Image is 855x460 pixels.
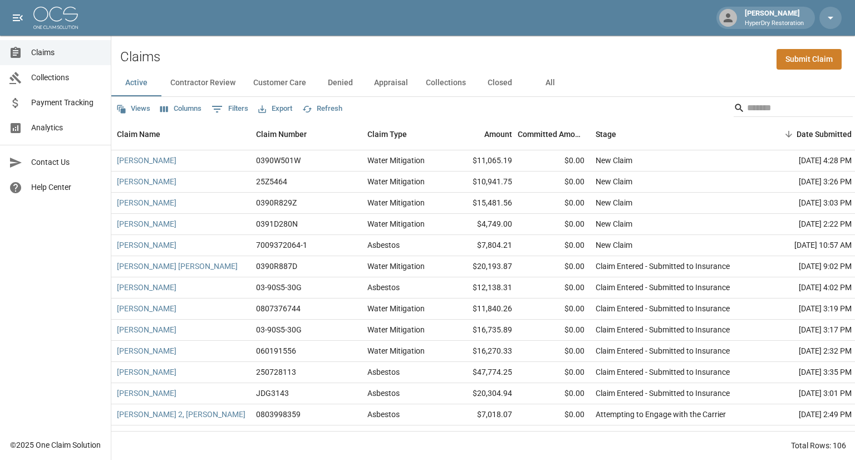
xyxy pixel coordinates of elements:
[518,119,584,150] div: Committed Amount
[484,119,512,150] div: Amount
[445,119,518,150] div: Amount
[518,362,590,383] div: $0.00
[596,261,730,272] div: Claim Entered - Submitted to Insurance
[367,409,400,420] div: Asbestos
[596,303,730,314] div: Claim Entered - Submitted to Insurance
[445,277,518,298] div: $12,138.31
[244,70,315,96] button: Customer Care
[445,362,518,383] div: $47,774.25
[117,366,176,378] a: [PERSON_NAME]
[256,388,289,399] div: JDG3143
[518,150,590,172] div: $0.00
[120,49,160,65] h2: Claims
[111,70,161,96] button: Active
[518,341,590,362] div: $0.00
[445,193,518,214] div: $15,481.56
[445,320,518,341] div: $16,735.89
[117,430,176,441] a: [PERSON_NAME]
[117,176,176,187] a: [PERSON_NAME]
[31,97,102,109] span: Payment Tracking
[31,122,102,134] span: Analytics
[256,155,301,166] div: 0390W501W
[256,261,297,272] div: 0390R887D
[256,430,301,441] div: 0807148977
[256,119,307,150] div: Claim Number
[791,440,846,451] div: Total Rows: 106
[367,345,425,356] div: Water Mitigation
[777,49,842,70] a: Submit Claim
[255,100,295,118] button: Export
[158,100,204,118] button: Select columns
[367,324,425,335] div: Water Mitigation
[367,218,425,229] div: Water Mitigation
[596,282,730,293] div: Claim Entered - Submitted to Insurance
[256,345,296,356] div: 060191556
[596,176,632,187] div: New Claim
[596,218,632,229] div: New Claim
[367,430,425,441] div: Water Mitigation
[31,182,102,193] span: Help Center
[518,277,590,298] div: $0.00
[596,409,726,420] div: Attempting to Engage with the Carrier
[518,256,590,277] div: $0.00
[445,150,518,172] div: $11,065.19
[445,425,518,447] div: $11,066.99
[518,119,590,150] div: Committed Amount
[734,99,853,119] div: Search
[445,235,518,256] div: $7,804.21
[518,425,590,447] div: $0.00
[256,282,302,293] div: 03-90S5-30G
[745,19,804,28] p: HyperDry Restoration
[367,197,425,208] div: Water Mitigation
[117,324,176,335] a: [PERSON_NAME]
[117,119,160,150] div: Claim Name
[367,366,400,378] div: Asbestos
[367,388,400,399] div: Asbestos
[31,47,102,58] span: Claims
[596,430,730,441] div: Claim Entered - Submitted to Insurance
[161,70,244,96] button: Contractor Review
[525,70,575,96] button: All
[362,119,445,150] div: Claim Type
[256,197,297,208] div: 0390R829Z
[117,303,176,314] a: [PERSON_NAME]
[367,303,425,314] div: Water Mitigation
[518,383,590,404] div: $0.00
[33,7,78,29] img: ocs-logo-white-transparent.png
[445,298,518,320] div: $11,840.26
[518,298,590,320] div: $0.00
[117,261,238,272] a: [PERSON_NAME] [PERSON_NAME]
[111,119,250,150] div: Claim Name
[256,324,302,335] div: 03-90S5-30G
[10,439,101,451] div: © 2025 One Claim Solution
[596,119,616,150] div: Stage
[518,193,590,214] div: $0.00
[117,282,176,293] a: [PERSON_NAME]
[590,119,757,150] div: Stage
[31,72,102,84] span: Collections
[365,70,417,96] button: Appraisal
[518,172,590,193] div: $0.00
[445,172,518,193] div: $10,941.75
[445,341,518,362] div: $16,270.33
[256,176,287,187] div: 25Z5464
[117,388,176,399] a: [PERSON_NAME]
[117,197,176,208] a: [PERSON_NAME]
[445,256,518,277] div: $20,193.87
[256,218,298,229] div: 0391D280N
[256,409,301,420] div: 0803998359
[781,126,797,142] button: Sort
[596,366,730,378] div: Claim Entered - Submitted to Insurance
[596,197,632,208] div: New Claim
[111,70,855,96] div: dynamic tabs
[596,345,730,356] div: Claim Entered - Submitted to Insurance
[256,303,301,314] div: 0807376744
[445,404,518,425] div: $7,018.07
[209,100,251,118] button: Show filters
[740,8,808,28] div: [PERSON_NAME]
[596,155,632,166] div: New Claim
[445,214,518,235] div: $4,749.00
[518,214,590,235] div: $0.00
[117,409,245,420] a: [PERSON_NAME] 2, [PERSON_NAME]
[367,282,400,293] div: Asbestos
